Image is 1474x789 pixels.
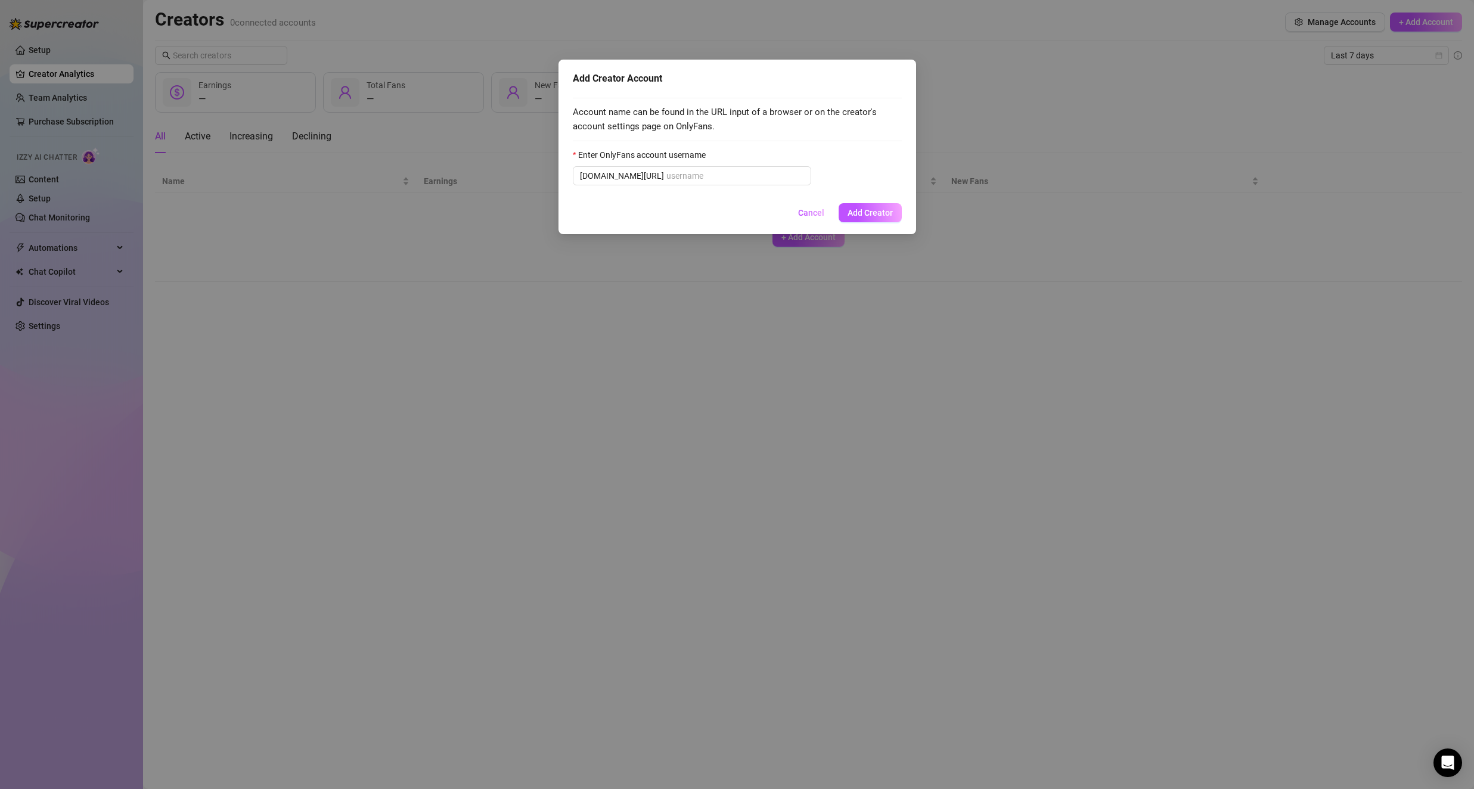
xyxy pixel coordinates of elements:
[848,208,893,218] span: Add Creator
[789,203,834,222] button: Cancel
[573,72,902,86] div: Add Creator Account
[580,169,664,182] span: [DOMAIN_NAME][URL]
[666,169,804,182] input: Enter OnlyFans account username
[798,208,824,218] span: Cancel
[1433,748,1462,777] div: Open Intercom Messenger
[573,105,902,133] span: Account name can be found in the URL input of a browser or on the creator's account settings page...
[573,148,713,161] label: Enter OnlyFans account username
[839,203,902,222] button: Add Creator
